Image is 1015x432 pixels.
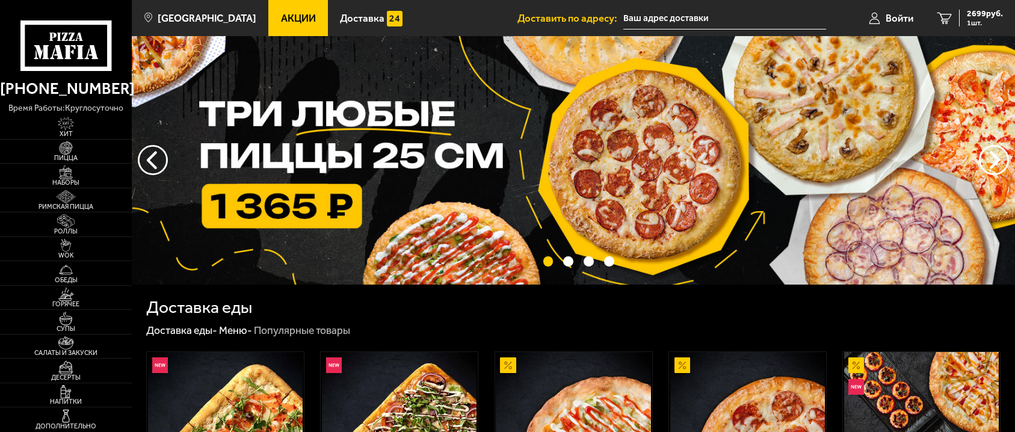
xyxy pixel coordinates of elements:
img: Новинка [152,357,168,373]
span: Доставка [340,13,384,23]
span: Акции [281,13,316,23]
h1: Доставка еды [146,299,252,316]
button: точки переключения [543,256,554,267]
div: Популярные товары [254,324,350,338]
button: точки переключения [604,256,614,267]
img: Акционный [500,357,516,373]
img: Новинка [326,357,342,373]
span: [GEOGRAPHIC_DATA] [158,13,256,23]
img: Акционный [674,357,690,373]
img: Акционный [848,357,864,373]
a: Доставка еды- [146,324,217,336]
span: 2699 руб. [967,10,1003,18]
input: Ваш адрес доставки [623,7,826,29]
a: Меню- [219,324,252,336]
img: 15daf4d41897b9f0e9f617042186c801.svg [387,11,403,26]
span: Войти [886,13,913,23]
img: Новинка [848,379,864,395]
button: предыдущий [979,145,1009,175]
button: точки переключения [584,256,594,267]
span: 1 шт. [967,19,1003,26]
span: Доставить по адресу: [517,13,623,23]
button: точки переключения [563,256,573,267]
button: следующий [138,145,168,175]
